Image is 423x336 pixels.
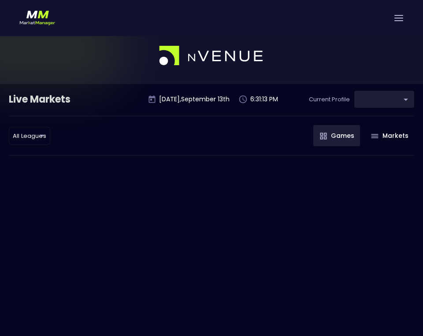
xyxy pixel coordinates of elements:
[320,133,327,140] img: gameIcon
[9,127,50,145] div: ​
[159,46,264,66] img: logo
[9,92,116,107] div: Live Markets
[309,95,350,104] p: Current Profile
[250,95,278,104] p: 6:31:13 PM
[20,9,55,27] img: logo
[159,95,230,104] p: [DATE] , September 13 th
[313,125,360,146] button: Games
[354,91,414,108] div: ​
[371,134,378,138] img: gameIcon
[364,125,414,146] button: Markets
